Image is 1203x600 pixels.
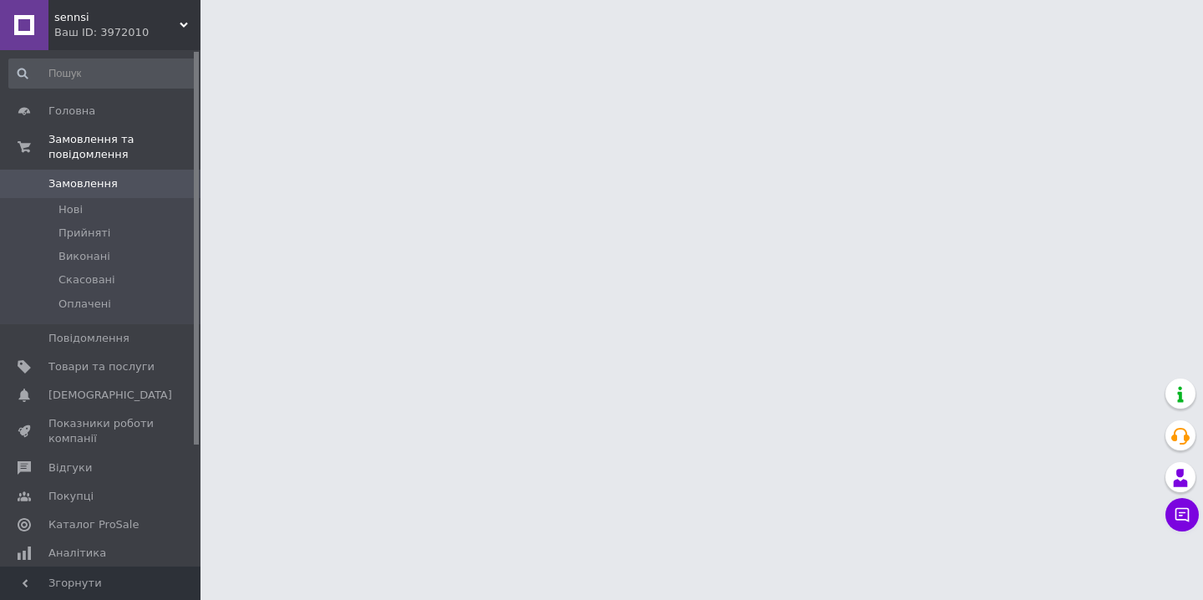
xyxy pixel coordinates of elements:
span: Виконані [58,249,110,264]
span: [DEMOGRAPHIC_DATA] [48,388,172,403]
span: Повідомлення [48,331,129,346]
span: Оплачені [58,297,111,312]
span: sennsi [54,10,180,25]
span: Замовлення та повідомлення [48,132,200,162]
span: Скасовані [58,272,115,287]
span: Каталог ProSale [48,517,139,532]
span: Замовлення [48,176,118,191]
span: Прийняті [58,226,110,241]
span: Покупці [48,489,94,504]
span: Відгуки [48,460,92,475]
span: Нові [58,202,83,217]
span: Головна [48,104,95,119]
span: Показники роботи компанії [48,416,155,446]
input: Пошук [8,58,197,89]
button: Чат з покупцем [1165,498,1199,531]
span: Аналітика [48,546,106,561]
div: Ваш ID: 3972010 [54,25,200,40]
span: Товари та послуги [48,359,155,374]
